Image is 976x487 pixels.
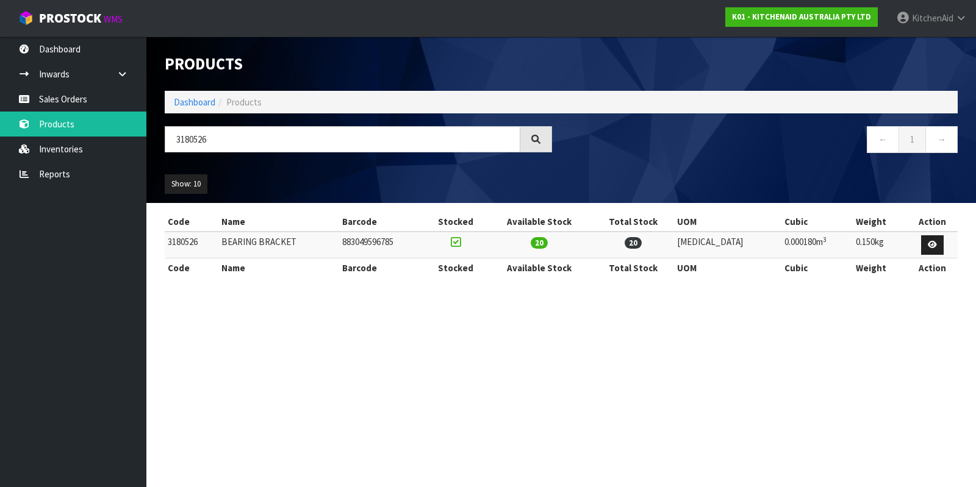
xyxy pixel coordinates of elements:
th: Stocked [425,258,486,277]
th: Code [165,212,218,232]
span: KitchenAid [912,12,953,24]
sup: 3 [823,235,827,244]
th: Available Stock [487,258,592,277]
a: 1 [899,126,926,152]
td: [MEDICAL_DATA] [674,232,781,258]
span: 20 [625,237,642,249]
a: → [925,126,958,152]
th: Barcode [339,258,425,277]
th: Name [218,258,339,277]
span: Products [226,96,262,108]
span: ProStock [39,10,101,26]
th: Action [908,212,958,232]
th: Available Stock [487,212,592,232]
small: WMS [104,13,123,25]
th: Barcode [339,212,425,232]
th: Action [908,258,958,277]
a: ← [867,126,899,152]
td: 0.150kg [853,232,907,258]
nav: Page navigation [570,126,958,156]
th: Weight [853,258,907,277]
button: Show: 10 [165,174,207,194]
td: 0.000180m [781,232,853,258]
th: Total Stock [592,258,674,277]
th: Name [218,212,339,232]
th: Code [165,258,218,277]
th: Stocked [425,212,486,232]
h1: Products [165,55,552,73]
th: UOM [674,258,781,277]
a: Dashboard [174,96,215,108]
th: Cubic [781,258,853,277]
td: 3180526 [165,232,218,258]
th: Weight [853,212,907,232]
img: cube-alt.png [18,10,34,26]
th: Total Stock [592,212,674,232]
input: Search products [165,126,520,152]
span: 20 [531,237,548,249]
th: UOM [674,212,781,232]
td: BEARING BRACKET [218,232,339,258]
th: Cubic [781,212,853,232]
td: 883049596785 [339,232,425,258]
strong: K01 - KITCHENAID AUSTRALIA PTY LTD [732,12,871,22]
